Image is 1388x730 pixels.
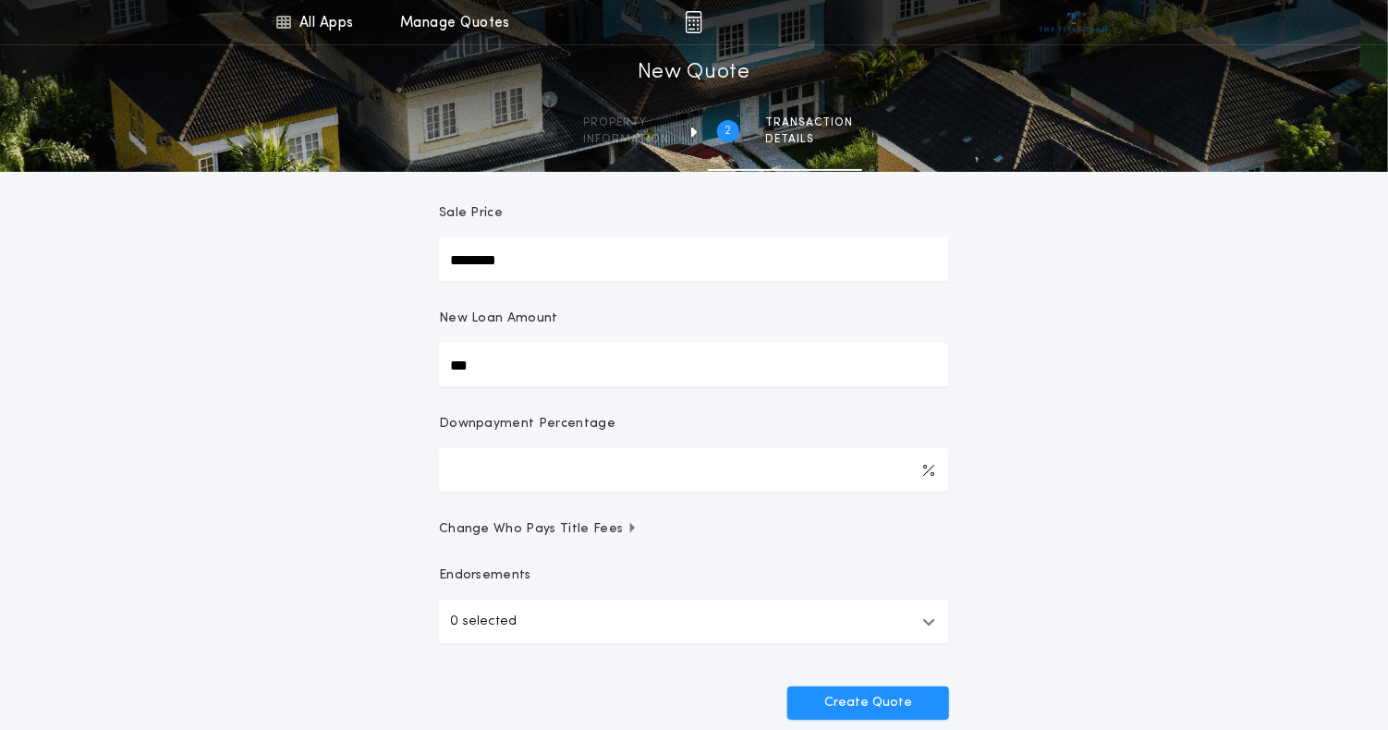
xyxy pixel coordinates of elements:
[583,116,669,130] span: Property
[439,343,949,387] input: New Loan Amount
[583,132,669,147] span: information
[439,566,949,585] p: Endorsements
[439,415,615,433] p: Downpayment Percentage
[439,520,638,539] span: Change Who Pays Title Fees
[439,600,949,644] button: 0 selected
[439,204,503,223] p: Sale Price
[450,611,517,633] p: 0 selected
[439,520,949,539] button: Change Who Pays Title Fees
[638,58,750,88] h1: New Quote
[685,11,702,33] img: img
[439,237,949,282] input: Sale Price
[1040,13,1109,31] img: vs-icon
[787,687,949,720] button: Create Quote
[765,116,853,130] span: Transaction
[725,124,732,139] h2: 2
[439,448,949,493] input: Downpayment Percentage
[439,310,558,328] p: New Loan Amount
[765,132,853,147] span: details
